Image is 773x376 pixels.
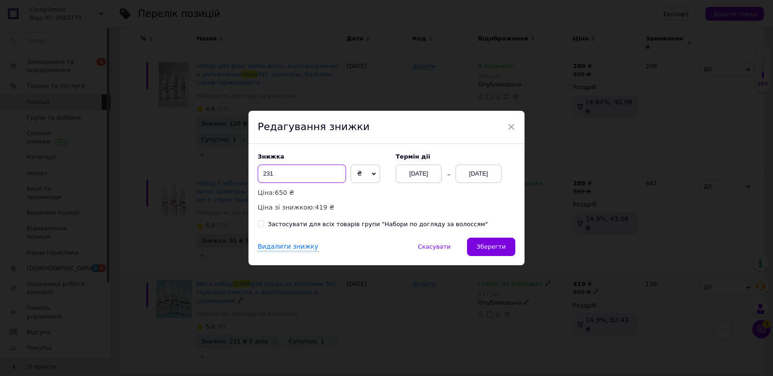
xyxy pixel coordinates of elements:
input: 0 [258,165,346,183]
button: Скасувати [408,238,460,256]
span: Редагування знижки [258,121,369,132]
span: Скасувати [418,243,450,250]
span: × [507,119,515,135]
div: Видалити знижку [258,242,318,252]
span: 419 ₴ [315,204,335,211]
p: Ціна: [258,188,386,198]
span: Зберегти [477,243,506,250]
div: Застосувати для всіх товарів групи "Набори по догляду за волоссям" [268,220,488,228]
button: Зберегти [467,238,515,256]
div: [DATE] [456,165,502,183]
span: ₴ [357,170,362,177]
p: Ціна зі знижкою: [258,202,386,212]
span: 650 ₴ [275,189,294,196]
span: Знижка [258,153,284,160]
label: Термін дії [396,153,515,160]
div: [DATE] [396,165,442,183]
